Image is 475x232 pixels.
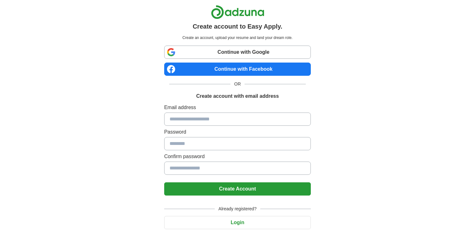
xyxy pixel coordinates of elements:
[164,46,311,59] a: Continue with Google
[164,216,311,229] button: Login
[215,206,260,212] span: Already registered?
[211,5,264,19] img: Adzuna logo
[165,35,310,41] p: Create an account, upload your resume and land your dream role.
[164,128,311,136] label: Password
[164,63,311,76] a: Continue with Facebook
[164,153,311,160] label: Confirm password
[196,92,279,100] h1: Create account with email address
[230,81,245,87] span: OR
[164,182,311,196] button: Create Account
[164,220,311,225] a: Login
[164,104,311,111] label: Email address
[193,22,283,31] h1: Create account to Easy Apply.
